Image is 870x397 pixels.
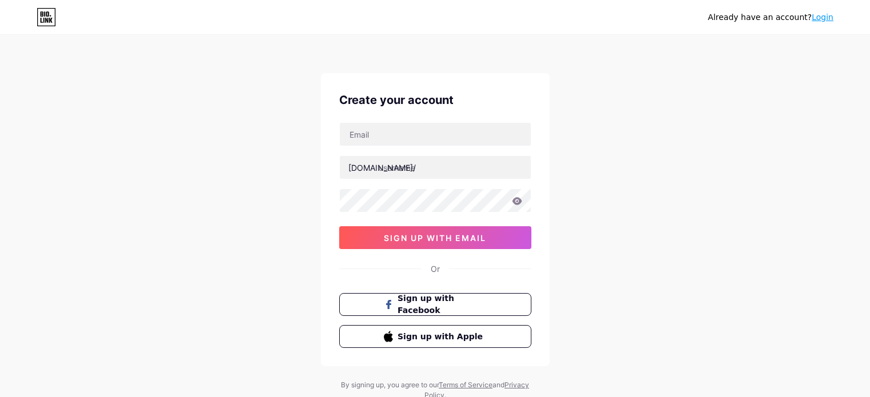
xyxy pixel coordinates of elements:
span: Sign up with Facebook [398,292,486,316]
div: [DOMAIN_NAME]/ [348,162,416,174]
div: Create your account [339,91,531,109]
button: sign up with email [339,226,531,249]
button: Sign up with Apple [339,325,531,348]
a: Login [812,13,833,22]
input: username [340,156,531,179]
div: Or [431,263,440,275]
button: Sign up with Facebook [339,293,531,316]
span: sign up with email [384,233,486,243]
span: Sign up with Apple [398,331,486,343]
div: Already have an account? [708,11,833,23]
a: Terms of Service [439,380,492,389]
input: Email [340,123,531,146]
